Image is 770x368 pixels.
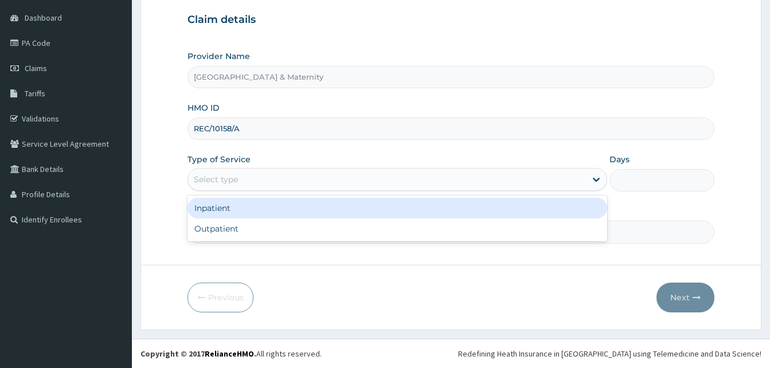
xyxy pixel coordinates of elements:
[132,339,770,368] footer: All rights reserved.
[25,88,45,99] span: Tariffs
[609,154,630,165] label: Days
[187,283,253,312] button: Previous
[187,50,250,62] label: Provider Name
[140,349,256,359] strong: Copyright © 2017 .
[458,348,761,359] div: Redefining Heath Insurance in [GEOGRAPHIC_DATA] using Telemedicine and Data Science!
[187,154,251,165] label: Type of Service
[187,14,714,26] h3: Claim details
[187,102,220,113] label: HMO ID
[194,174,238,185] div: Select type
[25,63,47,73] span: Claims
[205,349,254,359] a: RelianceHMO
[187,218,607,239] div: Outpatient
[25,13,62,23] span: Dashboard
[187,118,714,140] input: Enter HMO ID
[656,283,714,312] button: Next
[187,198,607,218] div: Inpatient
